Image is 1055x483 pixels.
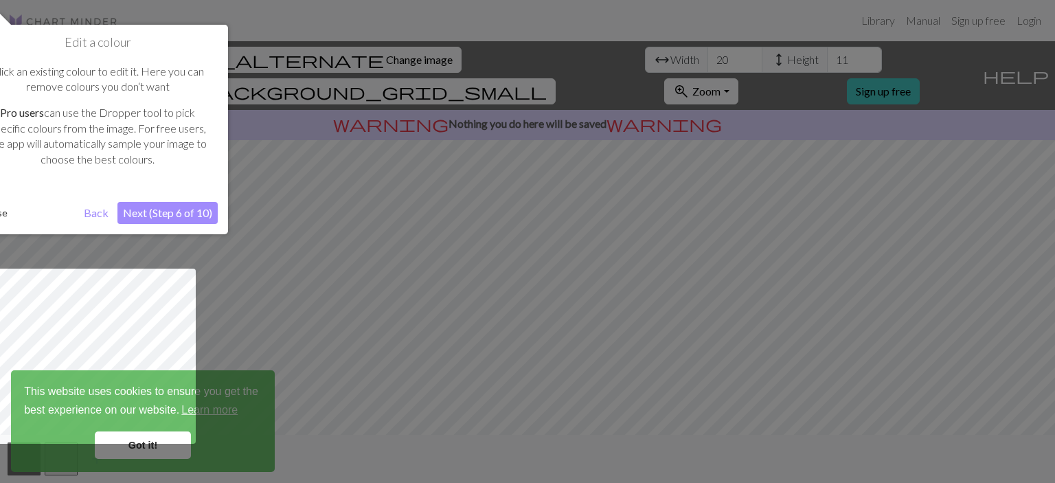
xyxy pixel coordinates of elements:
[78,202,114,224] button: Back
[117,202,218,224] button: Next (Step 6 of 10)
